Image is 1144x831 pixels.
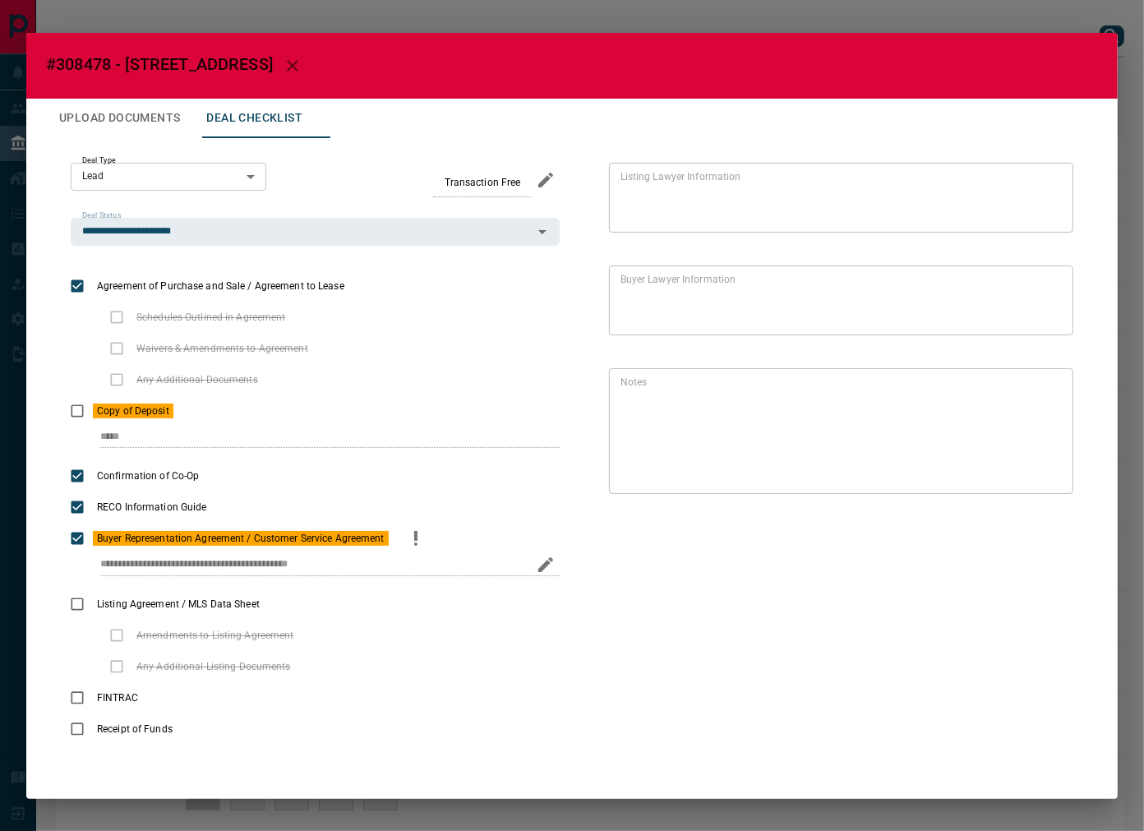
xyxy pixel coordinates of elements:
span: RECO Information Guide [93,500,210,515]
textarea: text field [620,169,1055,225]
span: #308478 - [STREET_ADDRESS] [46,54,273,74]
span: Buyer Representation Agreement / Customer Service Agreement [93,531,389,546]
button: Deal Checklist [193,99,316,138]
span: Schedules Outlined in Agreement [132,310,290,325]
label: Deal Status [82,210,121,221]
button: priority [402,523,430,554]
button: Upload Documents [46,99,193,138]
span: Waivers & Amendments to Agreement [132,341,312,356]
span: Any Additional Listing Documents [132,659,295,674]
span: Amendments to Listing Agreement [132,628,298,643]
span: Receipt of Funds [93,722,177,736]
span: Copy of Deposit [93,404,173,418]
label: Deal Type [82,155,116,166]
div: Lead [71,163,266,191]
span: Confirmation of Co-Op [93,469,203,483]
input: checklist input [100,554,525,575]
button: edit [532,166,560,194]
button: Open [531,220,554,243]
span: Any Additional Documents [132,372,262,387]
input: checklist input [100,427,525,448]
button: edit [532,551,560,579]
span: FINTRAC [93,690,142,705]
span: Listing Agreement / MLS Data Sheet [93,597,264,612]
textarea: text field [620,272,1055,328]
span: Agreement of Purchase and Sale / Agreement to Lease [93,279,348,293]
textarea: text field [620,375,1055,487]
